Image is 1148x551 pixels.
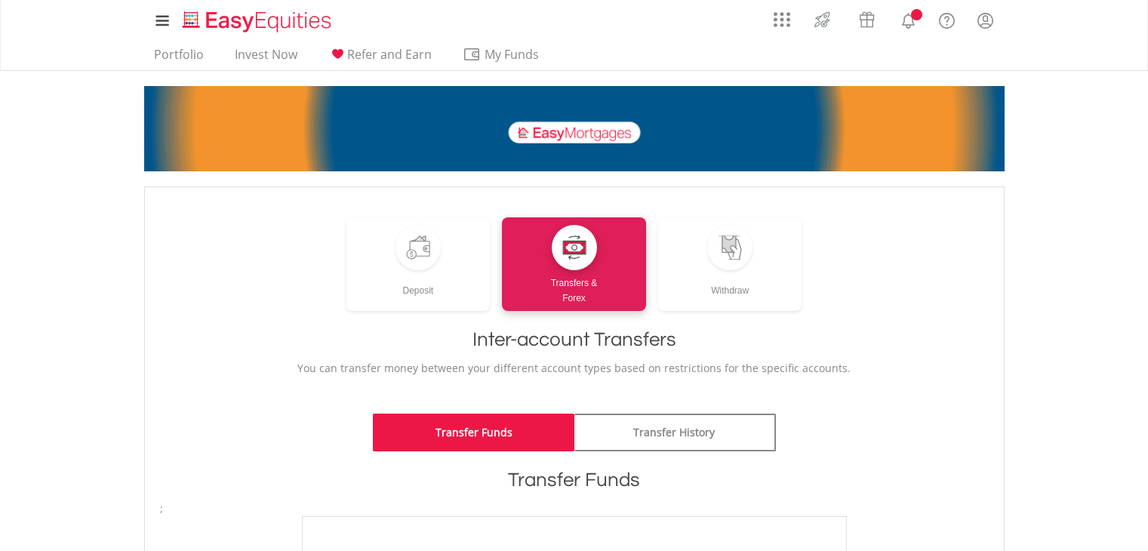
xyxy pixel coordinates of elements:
[160,361,989,376] p: You can transfer money between your different account types based on restrictions for the specifi...
[144,86,1005,171] img: EasyMortage Promotion Banner
[347,46,432,63] span: Refer and Earn
[177,4,337,34] a: Home page
[574,414,776,451] a: Transfer History
[373,414,574,451] a: Transfer Funds
[889,4,928,34] a: Notifications
[322,47,438,70] a: Refer and Earn
[810,8,835,32] img: thrive-v2.svg
[658,217,802,311] a: Withdraw
[160,466,989,494] h1: Transfer Funds
[463,45,562,64] span: My Funds
[658,270,802,298] div: Withdraw
[160,326,989,353] h1: Inter-account Transfers
[764,4,800,28] a: AppsGrid
[346,270,491,298] div: Deposit
[148,47,210,70] a: Portfolio
[502,270,646,306] div: Transfers & Forex
[966,4,1005,37] a: My Profile
[854,8,879,32] img: vouchers-v2.svg
[229,47,303,70] a: Invest Now
[774,11,790,28] img: grid-menu-icon.svg
[502,217,646,311] a: Transfers &Forex
[845,4,889,32] a: Vouchers
[180,9,337,34] img: EasyEquities_Logo.png
[346,217,491,311] a: Deposit
[928,4,966,34] a: FAQ's and Support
